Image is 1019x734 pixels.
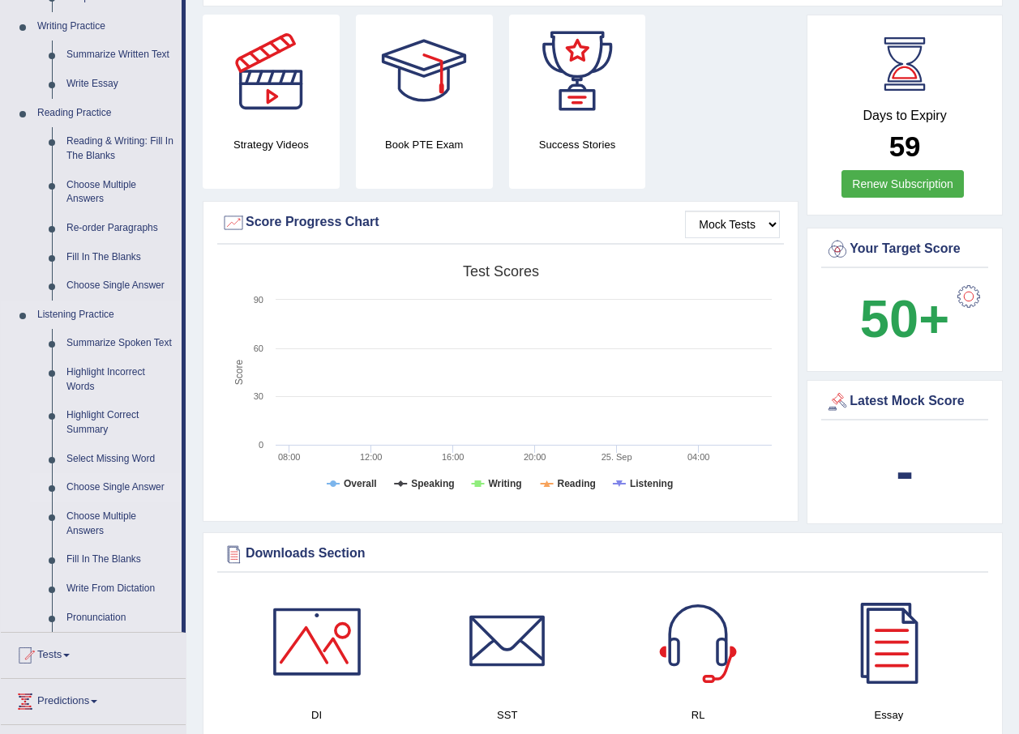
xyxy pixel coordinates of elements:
tspan: 25. Sep [602,452,632,462]
a: Predictions [1,679,186,719]
text: 90 [254,295,263,305]
text: 04:00 [687,452,710,462]
a: Select Missing Word [59,445,182,474]
div: Latest Mock Score [825,390,984,414]
h4: Essay [802,706,976,723]
a: Choose Single Answer [59,271,182,301]
tspan: Test scores [463,263,539,280]
h4: Strategy Videos [203,136,340,153]
h4: RL [611,706,786,723]
a: Writing Practice [30,12,182,41]
a: Renew Subscription [841,170,964,198]
a: Highlight Incorrect Words [59,358,182,401]
div: Downloads Section [221,542,984,566]
a: Tests [1,633,186,673]
a: Write Essay [59,70,182,99]
a: Pronunciation [59,604,182,633]
a: Listening Practice [30,301,182,330]
a: Summarize Spoken Text [59,329,182,358]
a: Choose Multiple Answers [59,171,182,214]
a: Write From Dictation [59,574,182,604]
text: 0 [259,440,263,450]
a: Fill In The Blanks [59,545,182,574]
tspan: Score [233,360,245,386]
a: Reading & Writing: Fill In The Blanks [59,127,182,170]
b: 50+ [860,289,949,348]
a: Summarize Written Text [59,41,182,70]
a: Re-order Paragraphs [59,214,182,243]
text: 20:00 [524,452,546,462]
a: Choose Multiple Answers [59,502,182,545]
b: - [896,442,914,501]
b: 59 [889,130,921,162]
a: Reading Practice [30,99,182,128]
text: 12:00 [360,452,383,462]
a: Choose Single Answer [59,473,182,502]
h4: Success Stories [509,136,646,153]
a: Fill In The Blanks [59,243,182,272]
tspan: Listening [630,478,673,489]
tspan: Overall [344,478,377,489]
tspan: Speaking [411,478,454,489]
h4: DI [229,706,404,723]
a: Highlight Correct Summary [59,401,182,444]
tspan: Reading [558,478,596,489]
h4: SST [420,706,594,723]
text: 08:00 [278,452,301,462]
h4: Book PTE Exam [356,136,493,153]
text: 16:00 [442,452,465,462]
text: 60 [254,344,263,353]
div: Score Progress Chart [221,211,780,235]
tspan: Writing [488,478,521,489]
text: 30 [254,391,263,401]
div: Your Target Score [825,237,984,262]
h4: Days to Expiry [825,109,984,123]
